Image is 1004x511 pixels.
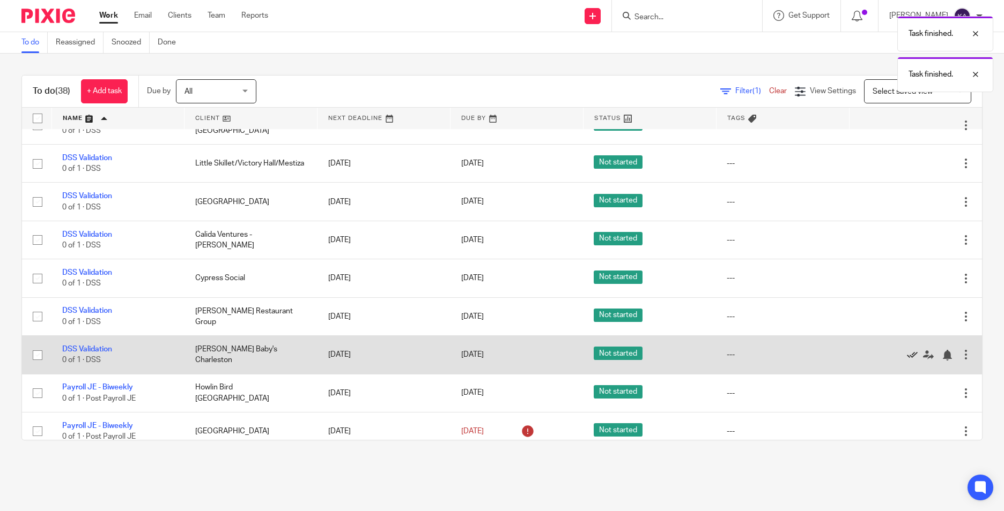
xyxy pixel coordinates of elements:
[318,183,451,221] td: [DATE]
[461,160,484,167] span: [DATE]
[318,336,451,374] td: [DATE]
[21,32,48,53] a: To do
[318,259,451,297] td: [DATE]
[62,204,101,211] span: 0 of 1 · DSS
[184,297,318,335] td: [PERSON_NAME] Restaurant Group
[134,10,152,21] a: Email
[184,145,318,183] td: Little Skillet/Victory Hall/Mestiza
[62,356,101,364] span: 0 of 1 · DSS
[727,388,838,399] div: ---
[461,236,484,244] span: [DATE]
[727,273,838,283] div: ---
[62,231,112,238] a: DSS Validation
[727,197,838,207] div: ---
[727,235,838,245] div: ---
[62,433,136,440] span: 0 of 1 · Post Payroll JE
[594,194,643,207] span: Not started
[461,274,484,282] span: [DATE]
[184,336,318,374] td: [PERSON_NAME] Baby's Charleston
[594,309,643,322] span: Not started
[62,345,112,353] a: DSS Validation
[318,145,451,183] td: [DATE]
[62,165,101,172] span: 0 of 1 · DSS
[184,412,318,450] td: [GEOGRAPHIC_DATA]
[594,270,643,284] span: Not started
[727,349,838,360] div: ---
[594,385,643,399] span: Not started
[184,88,193,95] span: All
[318,374,451,412] td: [DATE]
[594,232,643,245] span: Not started
[727,311,838,322] div: ---
[62,242,101,249] span: 0 of 1 · DSS
[318,297,451,335] td: [DATE]
[318,412,451,450] td: [DATE]
[184,183,318,221] td: [GEOGRAPHIC_DATA]
[147,86,171,96] p: Due by
[907,349,923,360] a: Mark as done
[873,88,933,95] span: Select saved view
[62,154,112,162] a: DSS Validation
[461,389,484,397] span: [DATE]
[461,313,484,320] span: [DATE]
[112,32,150,53] a: Snoozed
[909,69,953,80] p: Task finished.
[55,87,70,95] span: (38)
[727,115,745,121] span: Tags
[158,32,184,53] a: Done
[318,221,451,259] td: [DATE]
[461,351,484,358] span: [DATE]
[727,426,838,437] div: ---
[727,158,838,169] div: ---
[208,10,225,21] a: Team
[62,192,112,200] a: DSS Validation
[954,7,971,25] img: svg%3E
[62,127,101,134] span: 0 of 1 · DSS
[62,307,112,314] a: DSS Validation
[62,318,101,326] span: 0 of 1 · DSS
[62,384,133,391] a: Payroll JE - Biweekly
[99,10,118,21] a: Work
[168,10,191,21] a: Clients
[62,280,101,288] span: 0 of 1 · DSS
[594,423,643,437] span: Not started
[461,198,484,206] span: [DATE]
[184,221,318,259] td: Calida Ventures - [PERSON_NAME]
[184,259,318,297] td: Cypress Social
[594,347,643,360] span: Not started
[81,79,128,103] a: + Add task
[909,28,953,39] p: Task finished.
[62,395,136,402] span: 0 of 1 · Post Payroll JE
[21,9,75,23] img: Pixie
[33,86,70,97] h1: To do
[594,155,643,169] span: Not started
[461,427,484,435] span: [DATE]
[241,10,268,21] a: Reports
[62,269,112,276] a: DSS Validation
[62,422,133,430] a: Payroll JE - Biweekly
[56,32,104,53] a: Reassigned
[184,374,318,412] td: Howlin Bird [GEOGRAPHIC_DATA]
